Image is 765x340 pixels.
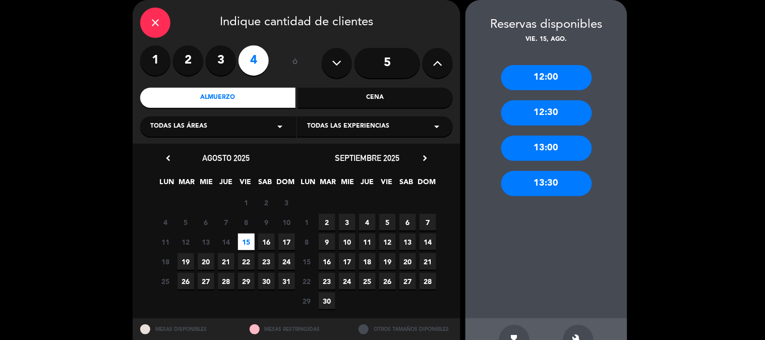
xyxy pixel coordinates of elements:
[157,214,174,231] span: 4
[198,176,215,193] span: MIE
[278,194,295,211] span: 3
[299,253,315,270] span: 15
[319,234,335,250] span: 9
[299,234,315,250] span: 8
[339,273,356,290] span: 24
[399,214,416,231] span: 6
[239,45,269,76] label: 4
[198,273,214,290] span: 27
[258,214,275,231] span: 9
[140,88,296,108] div: Almuerzo
[206,45,236,76] label: 3
[218,253,234,270] span: 21
[278,214,295,231] span: 10
[379,253,396,270] span: 19
[159,176,175,193] span: LUN
[299,214,315,231] span: 1
[359,273,376,290] span: 25
[149,17,161,29] i: close
[242,318,351,340] div: MESAS RESTRINGIDAS
[278,253,295,270] span: 24
[420,214,436,231] span: 7
[258,234,275,250] span: 16
[299,273,315,290] span: 22
[420,234,436,250] span: 14
[307,122,389,132] span: Todas las experiencias
[238,194,255,211] span: 1
[418,176,435,193] span: DOM
[218,214,234,231] span: 7
[359,176,376,193] span: JUE
[157,273,174,290] span: 25
[335,153,399,163] span: septiembre 2025
[198,253,214,270] span: 20
[399,234,416,250] span: 13
[198,214,214,231] span: 6
[279,45,312,81] div: ó
[238,234,255,250] span: 15
[339,214,356,231] span: 3
[501,171,592,196] div: 13:30
[300,176,317,193] span: LUN
[299,293,315,309] span: 29
[157,234,174,250] span: 11
[258,253,275,270] span: 23
[379,234,396,250] span: 12
[501,100,592,126] div: 12:30
[178,214,194,231] span: 5
[465,15,627,35] div: Reservas disponibles
[399,273,416,290] span: 27
[379,214,396,231] span: 5
[258,273,275,290] span: 30
[398,176,415,193] span: SAB
[339,253,356,270] span: 17
[359,234,376,250] span: 11
[278,273,295,290] span: 31
[238,176,254,193] span: VIE
[140,45,170,76] label: 1
[258,194,275,211] span: 2
[319,273,335,290] span: 23
[319,214,335,231] span: 2
[278,234,295,250] span: 17
[351,318,460,340] div: OTROS TAMAÑOS DIPONIBLES
[298,88,453,108] div: Cena
[163,153,173,163] i: chevron_left
[420,253,436,270] span: 21
[257,176,274,193] span: SAB
[339,234,356,250] span: 10
[319,253,335,270] span: 16
[399,253,416,270] span: 20
[379,176,395,193] span: VIE
[178,273,194,290] span: 26
[431,121,443,133] i: arrow_drop_down
[133,318,242,340] div: MESAS DISPONIBLES
[465,35,627,45] div: vie. 15, ago.
[238,273,255,290] span: 29
[140,8,453,38] div: Indique cantidad de clientes
[218,234,234,250] span: 14
[359,253,376,270] span: 18
[198,234,214,250] span: 13
[202,153,250,163] span: agosto 2025
[178,253,194,270] span: 19
[179,176,195,193] span: MAR
[218,176,234,193] span: JUE
[150,122,207,132] span: Todas las áreas
[218,273,234,290] span: 28
[420,273,436,290] span: 28
[157,253,174,270] span: 18
[178,234,194,250] span: 12
[274,121,286,133] i: arrow_drop_down
[277,176,293,193] span: DOM
[420,153,430,163] i: chevron_right
[238,214,255,231] span: 8
[379,273,396,290] span: 26
[173,45,203,76] label: 2
[238,253,255,270] span: 22
[320,176,336,193] span: MAR
[339,176,356,193] span: MIE
[359,214,376,231] span: 4
[501,136,592,161] div: 13:00
[319,293,335,309] span: 30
